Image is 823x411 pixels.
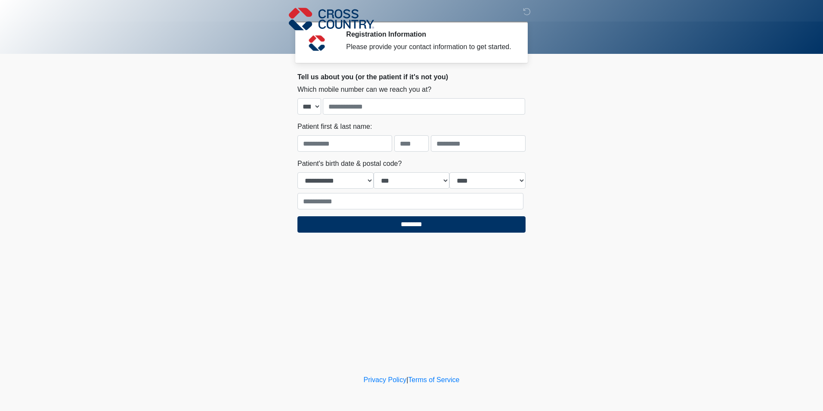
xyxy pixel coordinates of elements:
a: Privacy Policy [364,376,407,383]
div: Please provide your contact information to get started. [346,42,513,52]
img: Agent Avatar [304,30,330,56]
h2: Tell us about you (or the patient if it's not you) [297,73,526,81]
a: | [406,376,408,383]
label: Which mobile number can we reach you at? [297,84,431,95]
label: Patient's birth date & postal code? [297,159,402,169]
img: Cross Country Logo [289,6,374,31]
label: Patient first & last name: [297,121,372,132]
a: Terms of Service [408,376,459,383]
